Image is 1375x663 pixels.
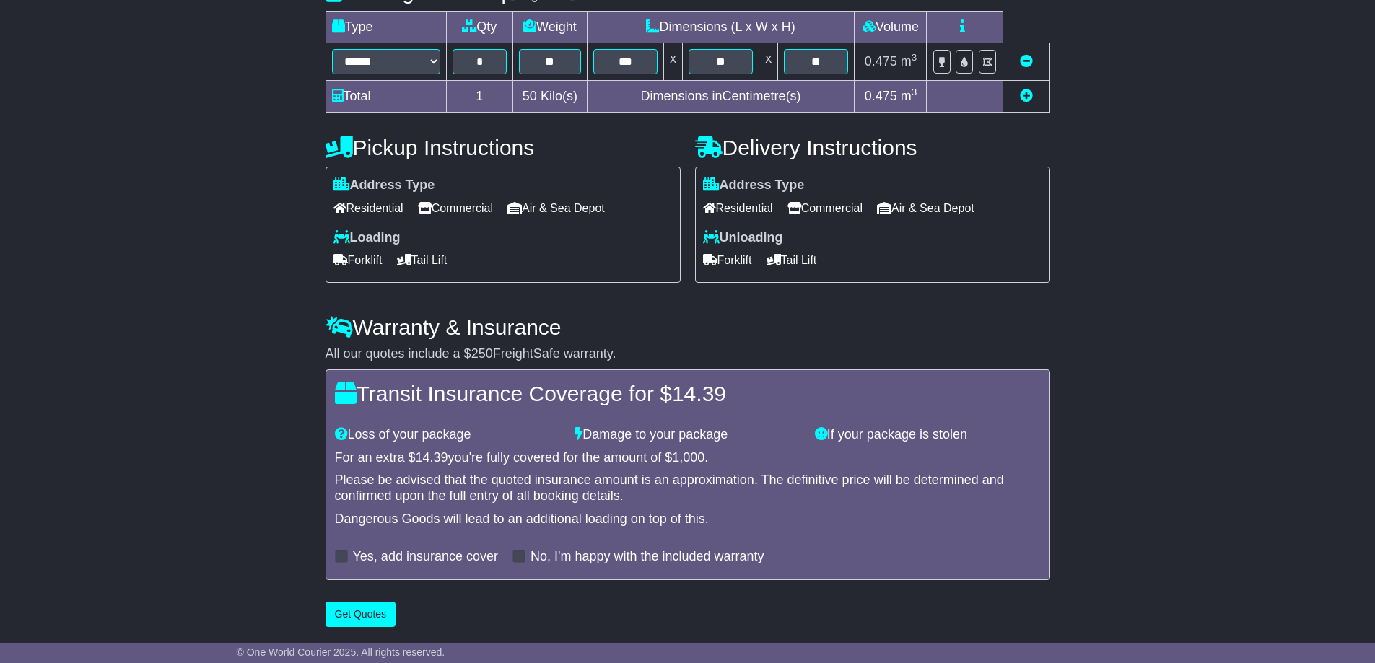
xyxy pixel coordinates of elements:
[326,12,446,43] td: Type
[446,81,513,113] td: 1
[507,197,605,219] span: Air & Sea Depot
[901,54,917,69] span: m
[759,43,778,81] td: x
[587,81,855,113] td: Dimensions in Centimetre(s)
[418,197,493,219] span: Commercial
[703,177,805,193] label: Address Type
[531,549,764,565] label: No, I'm happy with the included warranty
[326,81,446,113] td: Total
[353,549,498,565] label: Yes, add insurance cover
[787,197,863,219] span: Commercial
[335,382,1041,405] h4: Transit Insurance Coverage for $
[397,249,448,271] span: Tail Lift
[446,12,513,43] td: Qty
[326,602,396,627] button: Get Quotes
[703,249,752,271] span: Forklift
[523,89,537,103] span: 50
[416,450,448,465] span: 14.39
[335,473,1041,504] div: Please be advised that the quoted insurance amount is an approximation. The definitive price will...
[1020,54,1033,69] a: Remove this item
[767,249,817,271] span: Tail Lift
[663,43,682,81] td: x
[587,12,855,43] td: Dimensions (L x W x H)
[912,52,917,63] sup: 3
[335,450,1041,466] div: For an extra $ you're fully covered for the amount of $ .
[901,89,917,103] span: m
[808,427,1048,443] div: If your package is stolen
[513,81,588,113] td: Kilo(s)
[333,197,403,219] span: Residential
[912,87,917,97] sup: 3
[333,230,401,246] label: Loading
[865,54,897,69] span: 0.475
[855,12,927,43] td: Volume
[471,346,493,361] span: 250
[333,249,383,271] span: Forklift
[877,197,974,219] span: Air & Sea Depot
[333,177,435,193] label: Address Type
[567,427,808,443] div: Damage to your package
[695,136,1050,159] h4: Delivery Instructions
[513,12,588,43] td: Weight
[672,382,726,405] span: 14.39
[335,511,1041,527] div: Dangerous Goods will lead to an additional loading on top of this.
[703,197,773,219] span: Residential
[1020,89,1033,103] a: Add new item
[865,89,897,103] span: 0.475
[326,315,1050,339] h4: Warranty & Insurance
[326,346,1050,362] div: All our quotes include a $ FreightSafe warranty.
[672,450,704,465] span: 1,000
[703,230,783,246] label: Unloading
[237,646,445,658] span: © One World Courier 2025. All rights reserved.
[328,427,568,443] div: Loss of your package
[326,136,681,159] h4: Pickup Instructions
